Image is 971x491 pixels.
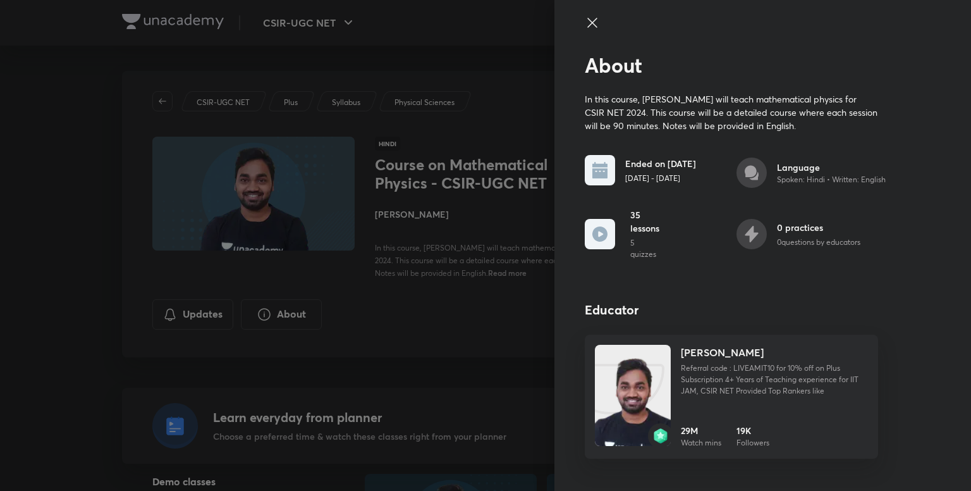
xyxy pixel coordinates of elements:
h6: Ended on [DATE] [625,157,696,170]
h6: Language [777,161,886,174]
p: Followers [736,437,769,449]
p: Referral code : LIVEAMIT10 for 10% off on Plus Subscription 4+ Years of Teaching experience for I... [681,363,868,397]
h4: Educator [585,301,898,320]
p: 0 questions by educators [777,237,860,248]
h6: 35 lessons [630,208,661,235]
img: badge [653,428,668,444]
a: Unacademybadge[PERSON_NAME]Referral code : LIVEAMIT10 for 10% off on Plus Subscription 4+ Years o... [585,335,878,459]
h6: 19K [736,424,769,437]
h6: 0 practices [777,221,860,234]
img: Unacademy [595,357,671,459]
h4: [PERSON_NAME] [681,345,764,360]
p: In this course, [PERSON_NAME] will teach mathematical physics for CSIR NET 2024. This course will... [585,92,878,132]
p: 5 quizzes [630,237,661,260]
h6: 29M [681,424,721,437]
p: Watch mins [681,437,721,449]
h2: About [585,53,898,77]
p: [DATE] - [DATE] [625,173,696,184]
p: Spoken: Hindi • Written: English [777,174,886,185]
